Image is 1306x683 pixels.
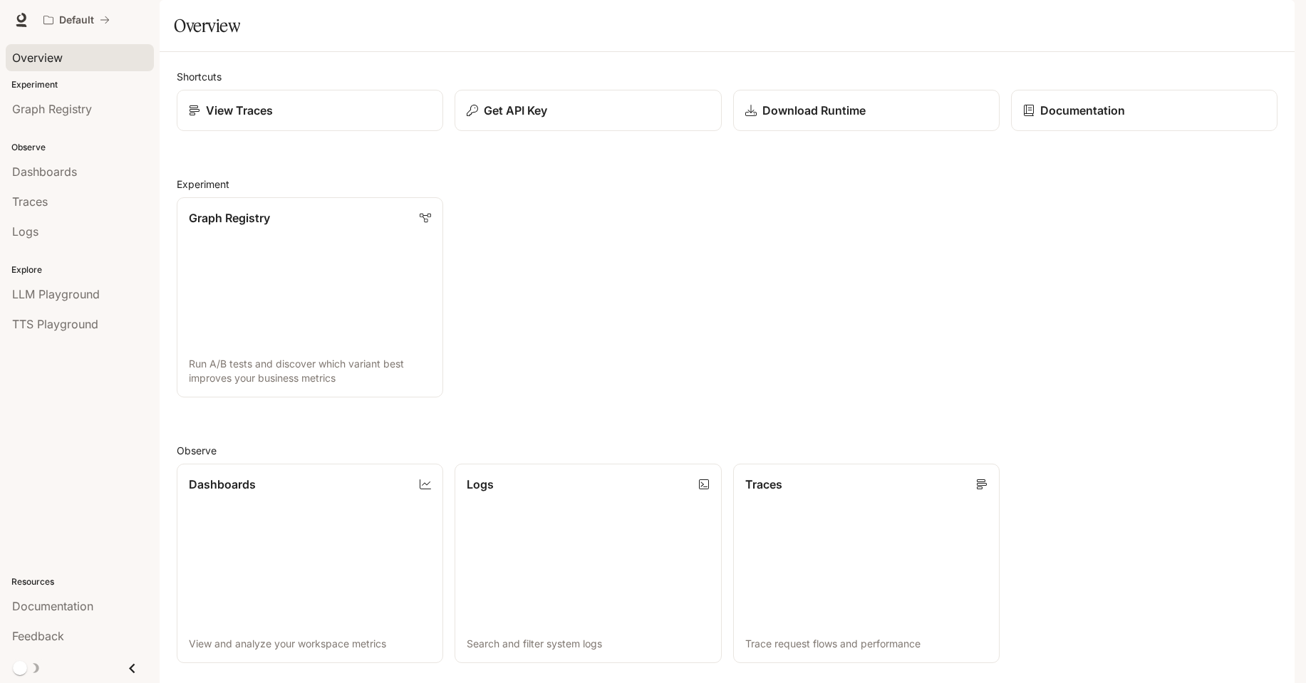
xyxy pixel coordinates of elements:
a: Documentation [1011,90,1278,131]
a: TracesTrace request flows and performance [733,464,1000,664]
a: View Traces [177,90,443,131]
p: Search and filter system logs [467,637,709,651]
button: Get API Key [455,90,721,131]
p: Trace request flows and performance [745,637,988,651]
h2: Experiment [177,177,1278,192]
button: All workspaces [37,6,116,34]
p: View and analyze your workspace metrics [189,637,431,651]
p: View Traces [206,102,273,119]
p: Download Runtime [762,102,866,119]
p: Logs [467,476,494,493]
a: Graph RegistryRun A/B tests and discover which variant best improves your business metrics [177,197,443,397]
h2: Observe [177,443,1278,458]
p: Default [59,14,94,26]
a: Download Runtime [733,90,1000,131]
h1: Overview [174,11,240,40]
p: Graph Registry [189,209,270,226]
p: Run A/B tests and discover which variant best improves your business metrics [189,357,431,385]
p: Dashboards [189,476,256,493]
p: Get API Key [484,102,547,119]
a: DashboardsView and analyze your workspace metrics [177,464,443,664]
p: Traces [745,476,782,493]
a: LogsSearch and filter system logs [455,464,721,664]
h2: Shortcuts [177,69,1278,84]
p: Documentation [1040,102,1125,119]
